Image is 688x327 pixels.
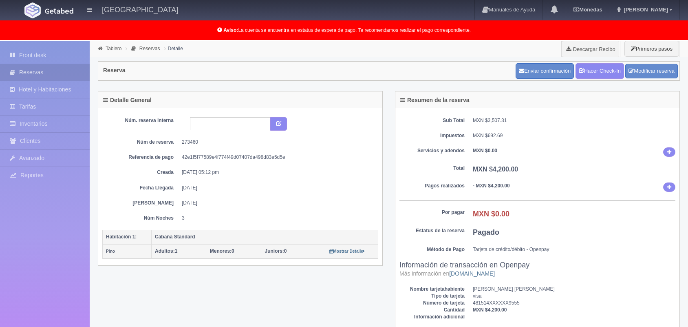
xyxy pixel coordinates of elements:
a: Descargar Recibo [562,41,620,57]
dt: Sub Total [399,117,465,124]
small: Pino [106,249,115,254]
dt: Núm Noches [108,215,174,222]
dd: [DATE] [182,185,372,191]
dd: visa [473,293,675,300]
h4: Detalle General [103,97,152,103]
dt: Fecha Llegada [108,185,174,191]
dt: Núm. reserva interna [108,117,174,124]
dt: Tipo de tarjeta [399,293,465,300]
dd: MXN $692.69 [473,132,675,139]
span: [PERSON_NAME] [622,7,668,13]
a: [DOMAIN_NAME] [449,270,495,277]
small: Mostrar Detalle [329,249,365,254]
b: Habitación 1: [106,234,137,240]
dt: Por pagar [399,209,465,216]
dt: Creada [108,169,174,176]
dd: 3 [182,215,372,222]
button: Primeros pasos [624,41,679,57]
dd: 273460 [182,139,372,146]
a: Mostrar Detalle [329,248,365,254]
strong: Menores: [210,248,232,254]
b: - MXN $4,200.00 [473,183,510,189]
b: MXN $4,200.00 [473,307,507,313]
a: Hacer Check-In [576,63,624,79]
a: Modificar reserva [625,64,678,79]
dd: [DATE] [182,200,372,207]
dt: Total [399,165,465,172]
dt: Método de Pago [399,246,465,253]
b: MXN $4,200.00 [473,166,518,173]
h4: Resumen de la reserva [400,97,470,103]
b: Aviso: [223,27,238,33]
dt: Núm de reserva [108,139,174,146]
h4: [GEOGRAPHIC_DATA] [102,4,178,14]
dd: 42e1f5f77589e4f774f49d07407da498d83e5d5e [182,154,372,161]
dd: Tarjeta de crédito/débito - Openpay [473,246,675,253]
button: Enviar confirmación [516,63,574,79]
dt: Impuestos [399,132,465,139]
dt: Nombre tarjetahabiente [399,286,465,293]
dd: MXN $3,507.31 [473,117,675,124]
img: Getabed [24,2,41,18]
h4: Reserva [103,67,126,73]
th: Cabaña Standard [152,230,378,244]
span: 1 [155,248,177,254]
span: 0 [265,248,287,254]
dd: 481514XXXXXX9555 [473,300,675,307]
strong: Adultos: [155,248,175,254]
dt: Referencia de pago [108,154,174,161]
small: Más información en [399,270,495,277]
dt: Pagos realizados [399,182,465,189]
strong: Juniors: [265,248,284,254]
dt: Información adicional [399,314,465,320]
dt: Cantidad [399,307,465,314]
dt: Servicios y adendos [399,147,465,154]
img: Getabed [45,8,73,14]
b: MXN $0.00 [473,210,509,218]
span: 0 [210,248,234,254]
dt: [PERSON_NAME] [108,200,174,207]
a: Tablero [106,46,121,51]
h3: Información de transacción en Openpay [399,261,675,278]
a: Reservas [139,46,160,51]
b: Monedas [573,7,602,13]
dt: Número de tarjeta [399,300,465,307]
dd: [PERSON_NAME] [PERSON_NAME] [473,286,675,293]
li: Detalle [162,44,185,52]
b: Pagado [473,228,499,236]
b: MXN $0.00 [473,148,497,153]
dd: [DATE] 05:12 pm [182,169,372,176]
dt: Estatus de la reserva [399,227,465,234]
